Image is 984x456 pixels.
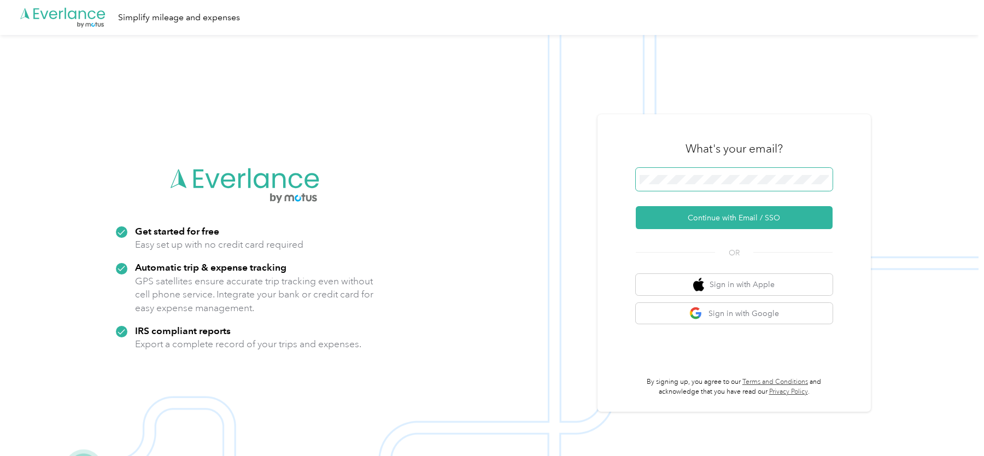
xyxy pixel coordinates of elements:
[135,225,219,237] strong: Get started for free
[715,247,753,259] span: OR
[636,303,833,324] button: google logoSign in with Google
[742,378,808,386] a: Terms and Conditions
[636,274,833,295] button: apple logoSign in with Apple
[693,278,704,291] img: apple logo
[135,325,231,336] strong: IRS compliant reports
[135,238,303,252] p: Easy set up with no credit card required
[135,274,374,315] p: GPS satellites ensure accurate trip tracking even without cell phone service. Integrate your bank...
[118,11,240,25] div: Simplify mileage and expenses
[636,206,833,229] button: Continue with Email / SSO
[686,141,783,156] h3: What's your email?
[769,388,808,396] a: Privacy Policy
[135,261,286,273] strong: Automatic trip & expense tracking
[636,377,833,396] p: By signing up, you agree to our and acknowledge that you have read our .
[689,307,703,320] img: google logo
[135,337,361,351] p: Export a complete record of your trips and expenses.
